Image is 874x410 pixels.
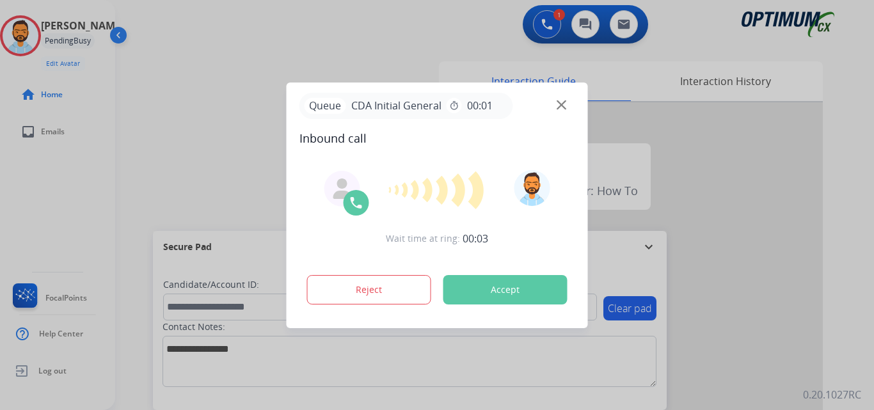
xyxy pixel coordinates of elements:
[557,100,566,109] img: close-button
[467,98,493,113] span: 00:01
[346,98,447,113] span: CDA Initial General
[386,232,460,245] span: Wait time at ring:
[803,387,861,402] p: 0.20.1027RC
[463,231,488,246] span: 00:03
[299,129,575,147] span: Inbound call
[514,170,550,206] img: avatar
[443,275,568,304] button: Accept
[332,178,353,199] img: agent-avatar
[305,98,346,114] p: Queue
[307,275,431,304] button: Reject
[349,195,364,210] img: call-icon
[449,100,459,111] mat-icon: timer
